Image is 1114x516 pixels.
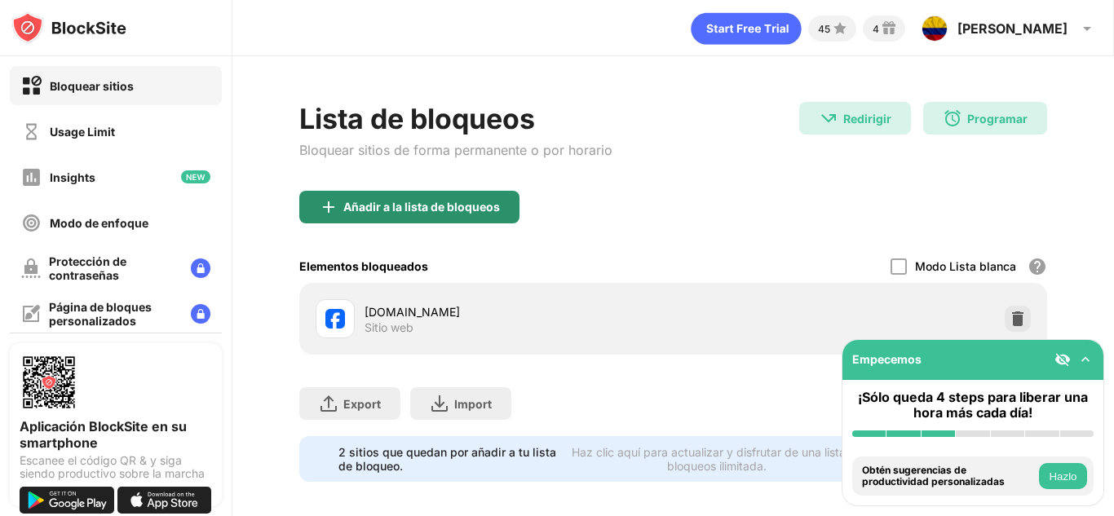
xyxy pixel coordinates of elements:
div: animation [691,12,802,45]
img: download-on-the-app-store.svg [117,487,212,514]
div: Aplicación BlockSite en su smartphone [20,418,212,451]
div: Import [454,397,492,411]
div: [PERSON_NAME] [957,20,1068,37]
div: 2 sitios que quedan por añadir a tu lista de bloqueo. [338,445,557,473]
div: Redirigir [843,112,891,126]
div: Modo Lista blanca [915,259,1016,273]
img: focus-off.svg [21,213,42,233]
img: eye-not-visible.svg [1054,351,1071,368]
div: Bloquear sitios de forma permanente o por horario [299,142,612,158]
img: lock-menu.svg [191,304,210,324]
div: Haz clic aquí para actualizar y disfrutar de una lista de bloqueos ilimitada. [567,445,868,473]
img: logo-blocksite.svg [11,11,126,44]
img: options-page-qr-code.png [20,353,78,412]
div: Obtén sugerencias de productividad personalizadas [862,465,1035,488]
img: omni-setup-toggle.svg [1077,351,1094,368]
img: reward-small.svg [879,19,899,38]
div: [DOMAIN_NAME] [365,303,674,320]
div: Modo de enfoque [50,216,148,230]
img: get-it-on-google-play.svg [20,487,114,514]
img: time-usage-off.svg [21,121,42,142]
img: insights-off.svg [21,167,42,187]
div: 4 [873,23,879,35]
img: password-protection-off.svg [21,258,41,278]
button: Hazlo [1039,463,1087,489]
div: Empecemos [852,352,922,366]
img: favicons [325,309,345,329]
div: Añadir a la lista de bloqueos [343,201,500,214]
div: Sitio web [365,320,413,335]
div: Programar [967,112,1028,126]
img: points-small.svg [830,19,850,38]
div: Protección de contraseñas [49,254,178,282]
div: Usage Limit [50,125,115,139]
img: new-icon.svg [181,170,210,183]
div: Página de bloques personalizados [49,300,178,328]
img: lock-menu.svg [191,258,210,278]
div: 45 [818,23,830,35]
img: ACg8ocI4ukP1DjuHcZw2HyBIGs4CfZ7EXU-NetvYUfiOWa18-yd3o1E=s96-c [922,15,948,42]
div: Insights [50,170,95,184]
div: Export [343,397,381,411]
div: Bloquear sitios [50,79,134,93]
div: Elementos bloqueados [299,259,428,273]
div: Lista de bloqueos [299,102,612,135]
img: customize-block-page-off.svg [21,304,41,324]
img: block-on.svg [21,76,42,96]
div: ¡Sólo queda 4 steps para liberar una hora más cada día! [852,390,1094,421]
div: Escanee el código QR & y siga siendo productivo sobre la marcha [20,454,212,480]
